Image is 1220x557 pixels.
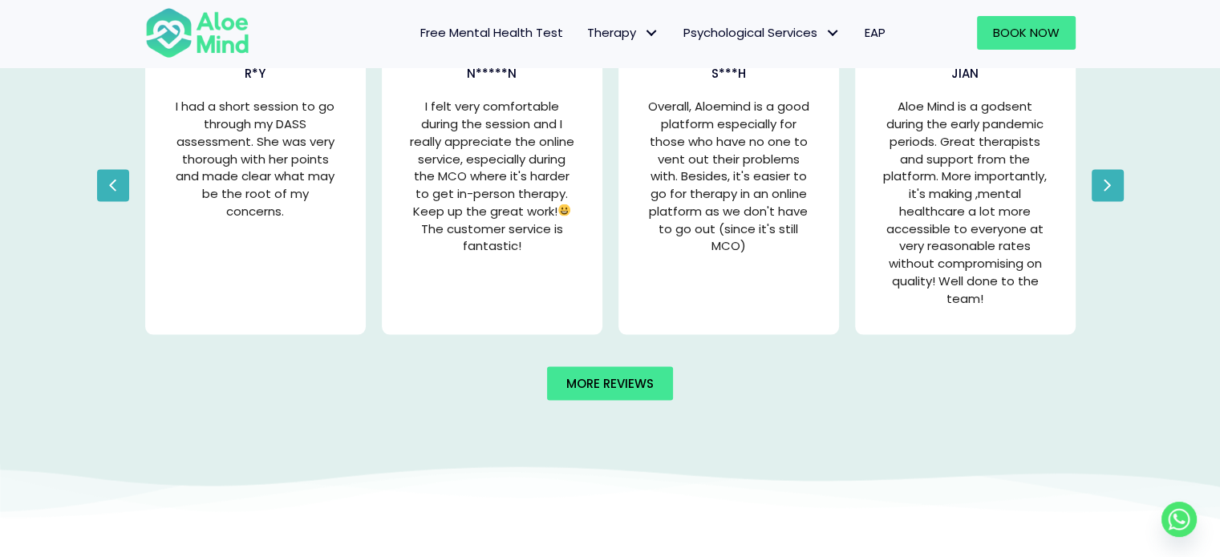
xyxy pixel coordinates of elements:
span: Book Now [993,24,1060,41]
nav: Menu [270,16,898,50]
p: Overall, Aloemind is a good platform especially for those who have no one to vent out their probl... [646,98,811,255]
a: TherapyTherapy: submenu [575,16,671,50]
a: Book Now [977,16,1076,50]
a: Whatsapp [1161,502,1197,537]
img: Aloe mind Logo [145,6,249,59]
a: Free Mental Health Test [408,16,575,50]
div: Testimonial 2 of 6 [145,37,366,335]
p: I felt very comfortable during the session and I really appreciate the online service, especially... [410,98,574,255]
div: Testimonial 5 of 6 [855,37,1076,335]
a: More reviews [547,367,673,401]
div: Testimonial 4 of 6 [618,37,839,335]
p: Aloe Mind is a godsent during the early pandemic periods. Great therapists and support from the p... [883,98,1048,307]
span: EAP [865,24,886,41]
span: Psychological Services [683,24,841,41]
h3: Jian [867,65,1064,82]
button: Next testimonial [1092,170,1124,202]
span: More reviews [566,375,654,392]
span: Therapy [587,24,659,41]
span: Psychological Services: submenu [821,22,845,45]
img: 😀 [558,204,570,216]
a: Psychological ServicesPsychological Services: submenu [671,16,853,50]
span: Free Mental Health Test [420,24,563,41]
p: I had a short session to go through my DASS assessment. She was very thorough with her points and... [173,98,338,220]
button: Previous testimonial [97,170,129,202]
span: Therapy: submenu [640,22,663,45]
div: Testimonial 3 of 6 [382,37,602,335]
a: EAP [853,16,898,50]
